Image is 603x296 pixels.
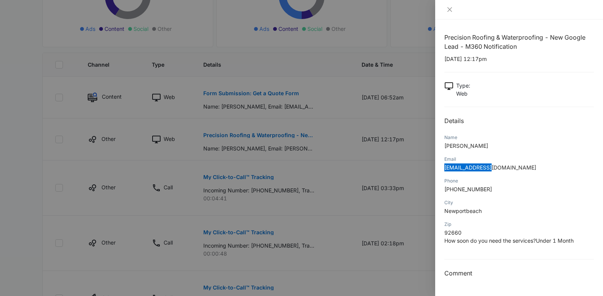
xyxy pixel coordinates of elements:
div: Email [444,156,594,163]
p: Type : [456,82,470,90]
p: Web [456,90,470,98]
div: Name [444,134,594,141]
span: Newportbeach [444,208,482,214]
h3: Comment [444,269,594,278]
span: [PERSON_NAME] [444,142,488,149]
h2: Details [444,116,594,125]
p: [DATE] 12:17pm [444,55,594,63]
span: [PHONE_NUMBER] [444,186,492,192]
span: close [447,6,453,13]
div: City [444,199,594,206]
h1: Precision Roofing & Waterproofing - New Google Lead - M360 Notification [444,33,594,51]
div: Phone [444,178,594,184]
span: 92660 [444,229,461,236]
span: [EMAIL_ADDRESS][DOMAIN_NAME] [444,164,536,171]
button: Close [444,6,455,13]
div: Zip [444,221,594,228]
span: How soon do you need the services?Under 1 Month [444,237,574,244]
